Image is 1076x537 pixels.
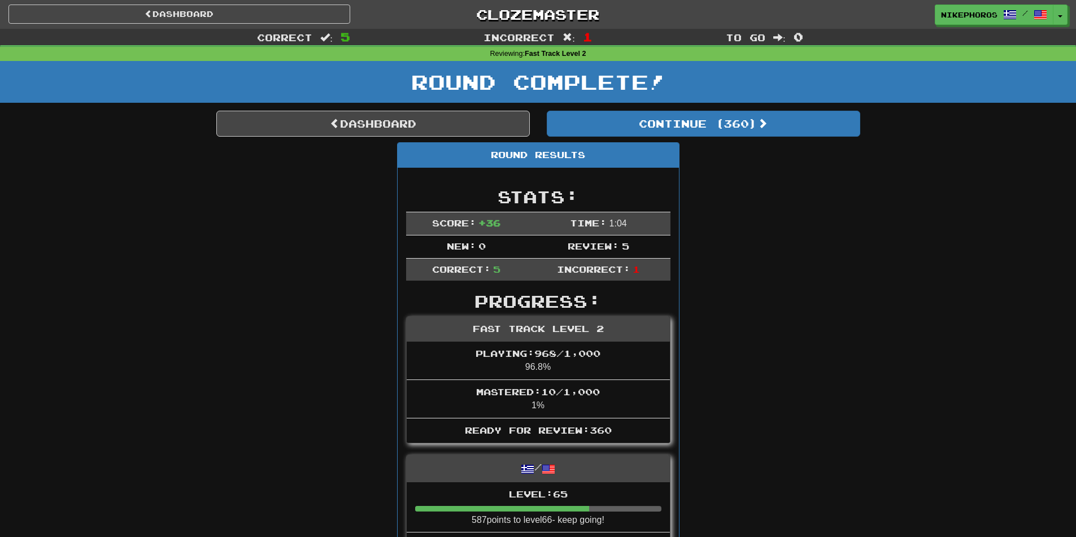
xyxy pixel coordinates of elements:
h1: Round Complete! [4,71,1072,93]
span: Time: [570,217,607,228]
a: Clozemaster [367,5,709,24]
div: Fast Track Level 2 [407,317,670,342]
a: Dashboard [216,111,530,137]
span: To go [726,32,765,43]
div: Round Results [398,143,679,168]
span: 0 [794,30,803,43]
li: 96.8% [407,342,670,380]
span: Correct [257,32,312,43]
h2: Stats: [406,187,670,206]
div: / [407,455,670,482]
span: Nikephoros [941,10,997,20]
span: Score: [432,217,476,228]
span: Incorrect: [557,264,630,274]
span: 1 [583,30,593,43]
button: Continue (360) [547,111,860,137]
span: 1 [633,264,640,274]
li: 1% [407,379,670,418]
strong: Fast Track Level 2 [525,50,586,58]
span: / [1022,9,1028,17]
span: 5 [493,264,500,274]
span: : [563,33,575,42]
span: Playing: 968 / 1,000 [476,348,600,359]
span: 5 [622,241,629,251]
span: : [773,33,786,42]
a: Nikephoros / [935,5,1053,25]
span: : [320,33,333,42]
span: Level: 65 [509,488,568,499]
span: 1 : 0 4 [609,219,627,228]
span: Correct: [432,264,491,274]
li: 587 points to level 66 - keep going! [407,482,670,533]
span: + 36 [478,217,500,228]
a: Dashboard [8,5,350,24]
span: New: [447,241,476,251]
span: 0 [478,241,486,251]
span: Review: [568,241,619,251]
h2: Progress: [406,292,670,311]
span: Ready for Review: 360 [465,425,612,435]
span: Incorrect [483,32,555,43]
span: 5 [341,30,350,43]
span: Mastered: 10 / 1,000 [476,386,600,397]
